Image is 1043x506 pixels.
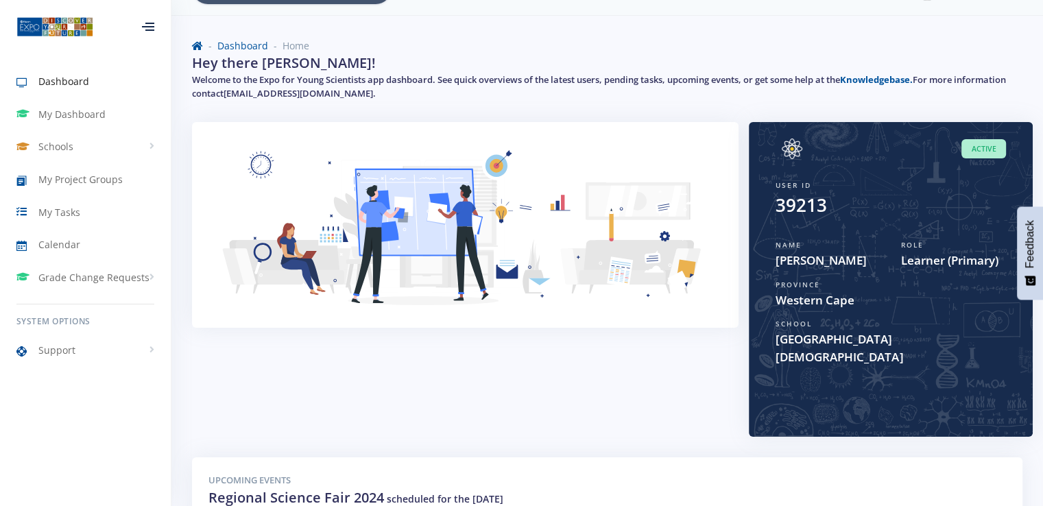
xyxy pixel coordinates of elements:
button: Feedback - Show survey [1017,206,1043,300]
span: Schools [38,139,73,154]
span: [PERSON_NAME] [776,252,880,269]
h2: Hey there [PERSON_NAME]! [192,53,376,73]
span: Western Cape [776,291,1006,309]
img: Learner [208,138,722,333]
span: My Project Groups [38,172,123,186]
li: Home [268,38,309,53]
span: My Dashboard [38,107,106,121]
img: ... [16,16,93,38]
span: Calendar [38,237,80,252]
span: Province [776,280,820,289]
img: Image placeholder [776,138,808,159]
span: Active [961,139,1006,159]
span: User ID [776,180,811,190]
h5: Upcoming Events [208,474,1006,487]
span: Grade Change Requests [38,270,149,285]
span: scheduled for the [DATE] [387,492,503,505]
span: Role [901,240,924,250]
a: [EMAIL_ADDRESS][DOMAIN_NAME] [224,87,373,99]
h5: Welcome to the Expo for Young Scientists app dashboard. See quick overviews of the latest users, ... [192,73,1022,100]
span: [GEOGRAPHIC_DATA][DEMOGRAPHIC_DATA] [776,330,1006,365]
span: School [776,319,812,328]
span: Feedback [1024,220,1036,268]
div: 39213 [776,192,827,219]
nav: breadcrumb [192,38,1022,53]
a: Dashboard [217,39,268,52]
a: Knowledgebase. [840,73,913,86]
span: Support [38,343,75,357]
h6: System Options [16,315,154,328]
span: Learner (Primary) [901,252,1006,269]
span: My Tasks [38,205,80,219]
span: Name [776,240,802,250]
span: Dashboard [38,74,89,88]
